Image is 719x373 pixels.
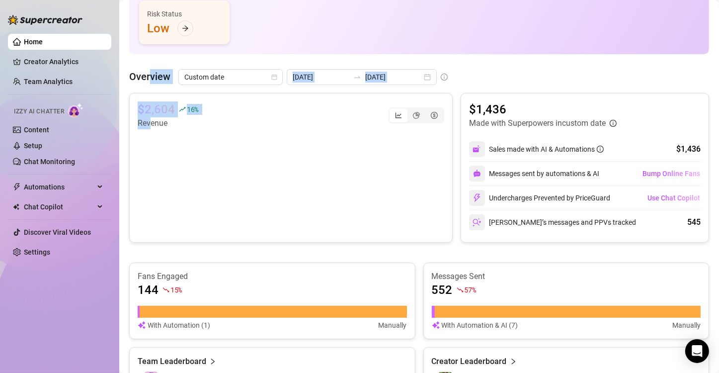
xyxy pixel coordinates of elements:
a: Team Analytics [24,78,73,86]
span: fall [457,286,464,293]
div: $1,436 [676,143,701,155]
span: rise [179,106,186,113]
article: With Automation (1) [148,320,210,331]
a: Chat Monitoring [24,158,75,166]
img: svg%3e [473,145,481,154]
span: calendar [271,74,277,80]
img: svg%3e [138,320,146,331]
article: Messages Sent [432,271,701,282]
button: Bump Online Fans [642,166,701,182]
button: Use Chat Copilot [647,190,701,206]
span: 57 % [465,285,476,294]
a: Content [24,126,49,134]
span: arrow-right [182,25,189,32]
article: $2,604 [138,101,175,117]
span: Chat Copilot [24,199,94,215]
input: Start date [293,72,349,83]
span: 15 % [170,285,182,294]
span: pie-chart [413,112,420,119]
img: Chat Copilot [13,203,19,210]
div: [PERSON_NAME]’s messages and PPVs tracked [469,214,636,230]
span: dollar-circle [431,112,438,119]
div: Open Intercom Messenger [685,339,709,363]
a: Creator Analytics [24,54,103,70]
span: to [353,73,361,81]
span: Custom date [184,70,277,85]
article: With Automation & AI (7) [442,320,518,331]
span: info-circle [441,74,448,81]
div: Risk Status [147,8,222,19]
img: svg%3e [473,193,481,202]
span: 16 % [187,104,198,114]
span: right [209,356,216,368]
article: Made with Superpowers in custom date [469,117,606,129]
span: thunderbolt [13,183,21,191]
span: Automations [24,179,94,195]
a: Discover Viral Videos [24,228,91,236]
span: swap-right [353,73,361,81]
img: logo-BBDzfeDw.svg [8,15,82,25]
a: Home [24,38,43,46]
span: Use Chat Copilot [647,194,700,202]
a: Setup [24,142,42,150]
article: 552 [432,282,453,298]
div: Sales made with AI & Automations [489,144,604,155]
img: AI Chatter [68,103,83,117]
span: fall [162,286,169,293]
article: Team Leaderboard [138,356,206,368]
article: Creator Leaderboard [432,356,507,368]
span: Izzy AI Chatter [14,107,64,116]
article: Revenue [138,117,198,129]
img: svg%3e [432,320,440,331]
article: $1,436 [469,101,617,117]
article: Manually [672,320,701,331]
span: info-circle [610,120,617,127]
div: Messages sent by automations & AI [469,166,599,182]
span: info-circle [597,146,604,153]
img: svg%3e [473,170,481,178]
img: svg%3e [473,218,481,227]
article: Manually [379,320,407,331]
article: Fans Engaged [138,271,407,282]
span: Bump Online Fans [642,170,700,178]
span: right [510,356,517,368]
article: 144 [138,282,159,298]
span: line-chart [395,112,402,119]
div: 545 [687,216,701,228]
article: Overview [129,69,170,84]
a: Settings [24,248,50,256]
div: Undercharges Prevented by PriceGuard [469,190,610,206]
input: End date [365,72,422,83]
div: segmented control [389,107,444,123]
